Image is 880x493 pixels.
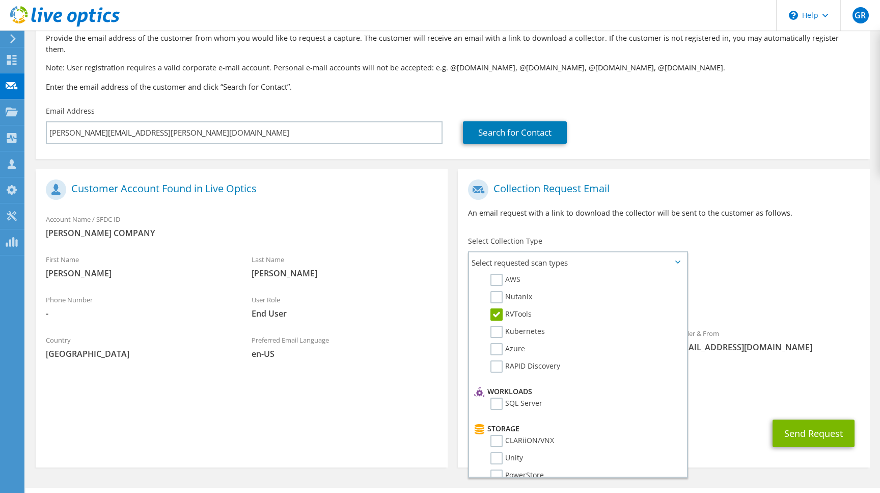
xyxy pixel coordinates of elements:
div: To [458,323,664,369]
a: Search for Contact [463,121,567,144]
p: An email request with a link to download the collector will be sent to the customer as follows. [468,207,860,219]
span: [PERSON_NAME] [252,268,437,279]
label: Select Collection Type [468,236,542,246]
h3: Enter the email address of the customer and click “Search for Contact”. [46,81,860,92]
div: Phone Number [36,289,241,324]
label: Unity [490,452,523,464]
div: CC & Reply To [458,374,870,409]
label: AWS [490,274,520,286]
label: CLARiiON/VNX [490,435,554,447]
p: Provide the email address of the customer from whom you would like to request a capture. The cust... [46,33,860,55]
button: Send Request [773,420,855,447]
label: Nutanix [490,291,532,303]
div: First Name [36,249,241,284]
div: Sender & From [664,323,869,358]
label: Kubernetes [490,326,545,338]
div: Preferred Email Language [241,329,447,365]
h1: Customer Account Found in Live Optics [46,179,432,200]
h1: Collection Request Email [468,179,855,200]
span: [GEOGRAPHIC_DATA] [46,348,231,359]
li: Workloads [472,385,682,398]
p: Note: User registration requires a valid corporate e-mail account. Personal e-mail accounts will ... [46,62,860,73]
span: - [46,308,231,319]
span: End User [252,308,437,319]
span: [PERSON_NAME] COMPANY [46,227,437,239]
span: [PERSON_NAME] [46,268,231,279]
div: User Role [241,289,447,324]
span: en-US [252,348,437,359]
label: RVTools [490,308,532,321]
div: Requested Collections [458,277,870,318]
div: Account Name / SFDC ID [36,209,448,244]
label: Email Address [46,106,95,116]
label: SQL Server [490,398,542,410]
div: Country [36,329,241,365]
span: Select requested scan types [469,252,687,273]
span: [EMAIL_ADDRESS][DOMAIN_NAME] [674,342,859,353]
label: Azure [490,343,525,355]
label: RAPID Discovery [490,360,560,373]
div: Last Name [241,249,447,284]
li: Storage [472,423,682,435]
svg: \n [789,11,798,20]
label: PowerStore [490,470,544,482]
span: GR [853,7,869,23]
